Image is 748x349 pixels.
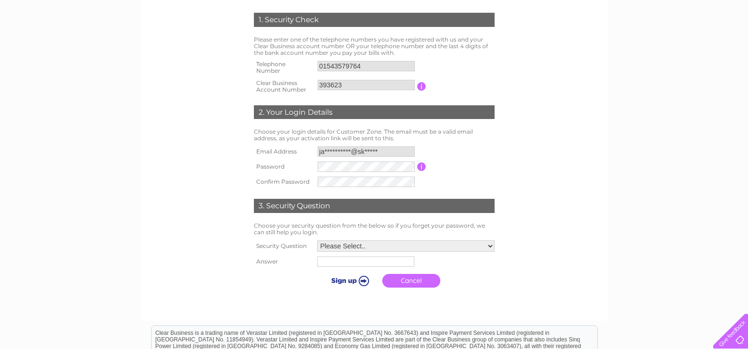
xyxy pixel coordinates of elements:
th: Password [252,159,316,174]
td: Choose your login details for Customer Zone. The email must be a valid email address, as your act... [252,126,497,144]
a: 0333 014 3131 [570,5,635,17]
th: Email Address [252,144,316,159]
div: 3. Security Question [254,199,495,213]
a: Blog [700,40,714,47]
a: Energy [639,40,660,47]
div: Clear Business is a trading name of Verastar Limited (registered in [GEOGRAPHIC_DATA] No. 3667643... [151,5,597,46]
td: Please enter one of the telephone numbers you have registered with us and your Clear Business acc... [252,34,497,58]
th: Security Question [252,238,315,254]
th: Clear Business Account Number [252,77,316,96]
input: Submit [319,274,378,287]
a: Cancel [382,274,440,288]
td: Choose your security question from the below so if you forget your password, we can still help yo... [252,220,497,238]
div: 1. Security Check [254,13,495,27]
a: Water [616,40,634,47]
a: Telecoms [666,40,694,47]
img: logo.png [26,25,74,53]
a: Contact [719,40,742,47]
div: 2. Your Login Details [254,105,495,119]
input: Information [417,162,426,171]
input: Information [417,82,426,91]
th: Telephone Number [252,58,316,77]
th: Confirm Password [252,174,316,189]
th: Answer [252,254,315,269]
